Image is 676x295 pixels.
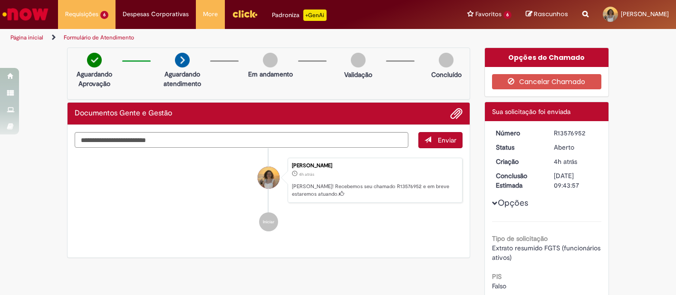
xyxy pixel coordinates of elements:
p: Aguardando atendimento [159,69,205,88]
span: 4h atrás [554,157,577,166]
p: Em andamento [248,69,293,79]
ul: Trilhas de página [7,29,444,47]
div: R13576952 [554,128,598,138]
img: ServiceNow [1,5,50,24]
p: Aguardando Aprovação [71,69,117,88]
span: 4h atrás [299,171,314,177]
div: Padroniza [272,10,327,21]
p: Concluído [431,70,462,79]
span: Favoritos [475,10,502,19]
a: Formulário de Atendimento [64,34,134,41]
ul: Histórico de tíquete [75,148,463,241]
img: click_logo_yellow_360x200.png [232,7,258,21]
dt: Status [489,143,547,152]
time: 29/09/2025 13:43:54 [299,171,314,177]
span: [PERSON_NAME] [621,10,669,18]
p: +GenAi [303,10,327,21]
p: Validação [344,70,372,79]
span: Falso [492,282,506,290]
span: Requisições [65,10,98,19]
span: Rascunhos [534,10,568,19]
button: Adicionar anexos [450,107,463,120]
span: Despesas Corporativas [123,10,189,19]
span: 6 [100,11,108,19]
img: check-circle-green.png [87,53,102,67]
div: 29/09/2025 13:43:54 [554,157,598,166]
span: Sua solicitação foi enviada [492,107,570,116]
b: Tipo de solicitação [492,234,548,243]
div: Aberto [554,143,598,152]
span: 6 [503,11,512,19]
img: img-circle-grey.png [263,53,278,67]
dt: Número [489,128,547,138]
h2: Documentos Gente e Gestão Histórico de tíquete [75,109,172,118]
span: More [203,10,218,19]
div: [DATE] 09:43:57 [554,171,598,190]
img: img-circle-grey.png [351,53,366,67]
span: Enviar [438,136,456,144]
a: Página inicial [10,34,43,41]
dt: Conclusão Estimada [489,171,547,190]
img: img-circle-grey.png [439,53,454,67]
time: 29/09/2025 13:43:54 [554,157,577,166]
button: Enviar [418,132,463,148]
textarea: Digite sua mensagem aqui... [75,132,408,148]
b: PIS [492,272,502,281]
a: Rascunhos [526,10,568,19]
p: [PERSON_NAME]! Recebemos seu chamado R13576952 e em breve estaremos atuando. [292,183,457,198]
li: Beatriz Galeno de Lacerda Ribeiro [75,158,463,203]
div: [PERSON_NAME] [292,163,457,169]
div: Opções do Chamado [485,48,609,67]
span: Extrato resumido FGTS (funcionários ativos) [492,244,602,262]
div: Beatriz Galeno de Lacerda Ribeiro [258,167,280,189]
img: arrow-next.png [175,53,190,67]
button: Cancelar Chamado [492,74,602,89]
dt: Criação [489,157,547,166]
